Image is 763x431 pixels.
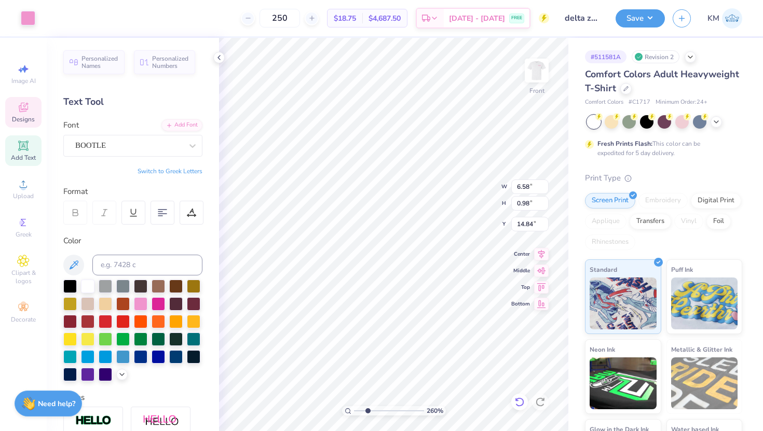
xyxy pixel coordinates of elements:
span: Image AI [11,77,36,85]
span: Designs [12,115,35,123]
div: Styles [63,392,202,404]
span: Clipart & logos [5,269,42,285]
span: Bottom [511,300,530,308]
div: Vinyl [674,214,703,229]
span: $18.75 [334,13,356,24]
div: Front [529,86,544,95]
span: Neon Ink [590,344,615,355]
span: # C1717 [629,98,650,107]
span: Middle [511,267,530,274]
label: Font [63,119,79,131]
strong: Need help? [38,399,75,409]
div: Text Tool [63,95,202,109]
button: Save [616,9,665,27]
div: Applique [585,214,626,229]
input: Untitled Design [557,8,608,29]
div: Digital Print [691,193,741,208]
span: Personalized Names [81,55,118,69]
span: Greek [16,230,32,239]
img: Kylia Mease [722,8,742,29]
span: 260 % [427,406,443,415]
span: Upload [13,192,34,200]
img: Standard [590,277,657,329]
img: Shadow [143,414,179,427]
span: Add Text [11,154,36,162]
input: e.g. 7428 c [92,255,202,275]
span: [DATE] - [DATE] [449,13,505,24]
span: $4,687.50 [369,13,401,24]
div: Add Font [161,119,202,131]
div: Screen Print [585,193,635,208]
div: Color [63,235,202,247]
div: This color can be expedited for 5 day delivery. [597,139,725,158]
div: Foil [706,214,731,229]
img: Metallic & Glitter Ink [671,357,738,409]
span: KM [707,12,719,24]
span: Personalized Numbers [152,55,189,69]
span: Decorate [11,315,36,324]
img: Front [526,60,547,81]
div: Print Type [585,172,742,184]
div: Transfers [630,214,671,229]
div: Rhinestones [585,234,635,250]
img: Puff Ink [671,277,738,329]
div: # 511581A [585,50,626,63]
div: Embroidery [638,193,688,208]
strong: Fresh Prints Flash: [597,140,652,148]
div: Format [63,186,203,198]
span: Minimum Order: 24 + [656,98,707,107]
span: Top [511,284,530,291]
input: – – [260,9,300,27]
span: FREE [511,15,522,22]
span: Standard [590,264,617,275]
img: Stroke [75,415,112,427]
span: Metallic & Glitter Ink [671,344,732,355]
span: Comfort Colors Adult Heavyweight T-Shirt [585,68,739,94]
div: Revision 2 [632,50,679,63]
a: KM [707,8,742,29]
span: Center [511,251,530,258]
span: Comfort Colors [585,98,623,107]
img: Neon Ink [590,357,657,409]
button: Switch to Greek Letters [138,167,202,175]
span: Puff Ink [671,264,693,275]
